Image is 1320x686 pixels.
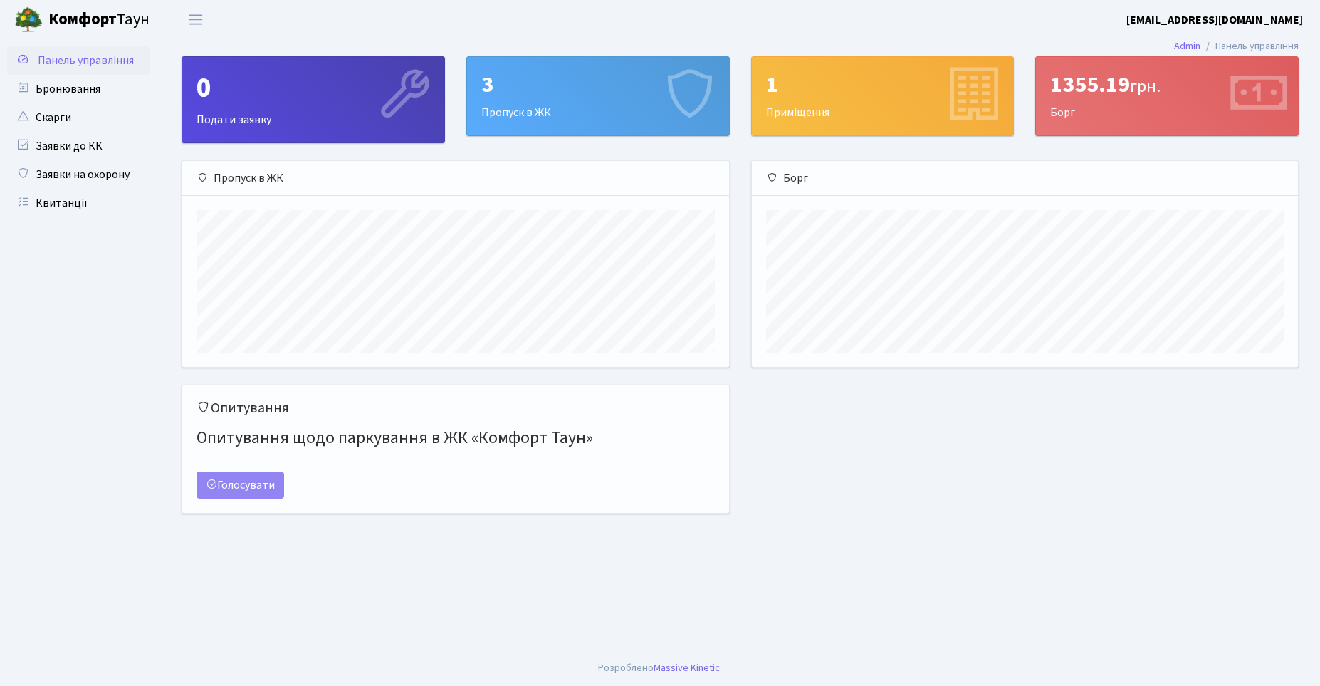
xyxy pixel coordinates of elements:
[197,400,715,417] h5: Опитування
[48,8,117,31] b: Комфорт
[752,161,1299,196] div: Борг
[598,660,722,676] div: .
[14,6,43,34] img: logo.png
[178,8,214,31] button: Переключити навігацію
[7,160,150,189] a: Заявки на охорону
[7,132,150,160] a: Заявки до КК
[467,57,729,135] div: Пропуск в ЖК
[598,660,654,675] a: Розроблено
[182,161,729,196] div: Пропуск в ЖК
[7,103,150,132] a: Скарги
[7,46,150,75] a: Панель управління
[1036,57,1298,135] div: Борг
[1200,38,1299,54] li: Панель управління
[197,71,430,105] div: 0
[1126,12,1303,28] b: [EMAIL_ADDRESS][DOMAIN_NAME]
[481,71,715,98] div: 3
[182,56,445,143] a: 0Подати заявку
[7,189,150,217] a: Квитанції
[1174,38,1200,53] a: Admin
[1050,71,1284,98] div: 1355.19
[1126,11,1303,28] a: [EMAIL_ADDRESS][DOMAIN_NAME]
[751,56,1015,136] a: 1Приміщення
[7,75,150,103] a: Бронювання
[766,71,1000,98] div: 1
[654,660,720,675] a: Massive Kinetic
[38,53,134,68] span: Панель управління
[197,422,715,454] h4: Опитування щодо паркування в ЖК «Комфорт Таун»
[1153,31,1320,61] nav: breadcrumb
[48,8,150,32] span: Таун
[466,56,730,136] a: 3Пропуск в ЖК
[197,472,284,499] a: Голосувати
[182,57,444,142] div: Подати заявку
[1130,74,1161,99] span: грн.
[752,57,1014,135] div: Приміщення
